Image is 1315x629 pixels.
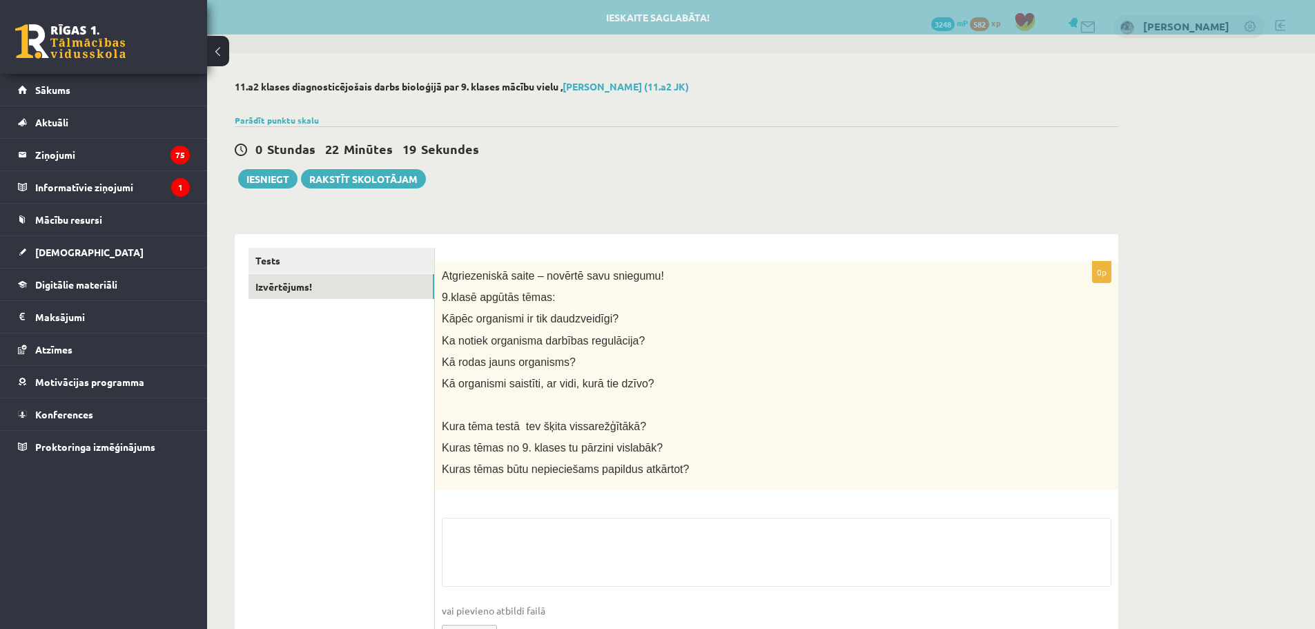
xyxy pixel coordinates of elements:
span: Sākums [35,84,70,96]
span: Minūtes [344,141,393,157]
a: Ziņojumi75 [18,139,190,171]
a: Atzīmes [18,333,190,365]
span: Atgriezeniskā saite – novērtē savu sniegumu! [442,270,664,282]
a: Maksājumi [18,301,190,333]
a: Digitālie materiāli [18,269,190,300]
a: Proktoringa izmēģinājums [18,431,190,463]
span: Sekundes [421,141,479,157]
a: Aktuāli [18,106,190,138]
a: Rīgas 1. Tālmācības vidusskola [15,24,126,59]
legend: Maksājumi [35,301,190,333]
span: Stundas [267,141,315,157]
a: [PERSON_NAME] (11.a2 JK) [563,80,689,93]
a: Tests [249,248,434,273]
legend: Ziņojumi [35,139,190,171]
span: 9.klasē apgūtās tēmas: [442,291,556,303]
span: 22 [325,141,339,157]
legend: Informatīvie ziņojumi [35,171,190,203]
a: [DEMOGRAPHIC_DATA] [18,236,190,268]
i: 75 [171,146,190,164]
span: vai pievieno atbildi failā [442,603,1111,618]
a: Mācību resursi [18,204,190,235]
span: Atzīmes [35,343,72,356]
span: Motivācijas programma [35,376,144,388]
a: Informatīvie ziņojumi1 [18,171,190,203]
p: 0p [1092,261,1111,283]
span: 0 [255,141,262,157]
span: Kura tēma testā tev šķita vissarežģītākā? [442,420,646,432]
span: Aktuāli [35,116,68,128]
span: [DEMOGRAPHIC_DATA] [35,246,144,258]
span: Kuras tēmas no 9. klases tu pārzini vislabāk? [442,442,663,454]
span: Kā organismi saistīti, ar vidi, kurā tie dzīvo? [442,378,654,389]
span: Kā rodas jauns organisms? [442,356,576,368]
h2: 11.a2 klases diagnosticējošais darbs bioloģijā par 9. klases mācību vielu , [235,81,1118,93]
span: 19 [402,141,416,157]
a: Konferences [18,398,190,430]
a: Motivācijas programma [18,366,190,398]
span: Kuras tēmas būtu nepieciešams papildus atkārtot? [442,463,689,475]
span: Ka notiek organisma darbības regulācija? [442,335,645,347]
span: Kāpēc organismi ir tik daudzveidīgi? [442,313,618,325]
a: Sākums [18,74,190,106]
a: Rakstīt skolotājam [301,169,426,188]
a: Izvērtējums! [249,274,434,300]
a: Parādīt punktu skalu [235,115,319,126]
span: Proktoringa izmēģinājums [35,441,155,453]
span: Konferences [35,408,93,420]
button: Iesniegt [238,169,298,188]
span: Digitālie materiāli [35,278,117,291]
span: Mācību resursi [35,213,102,226]
i: 1 [171,178,190,197]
